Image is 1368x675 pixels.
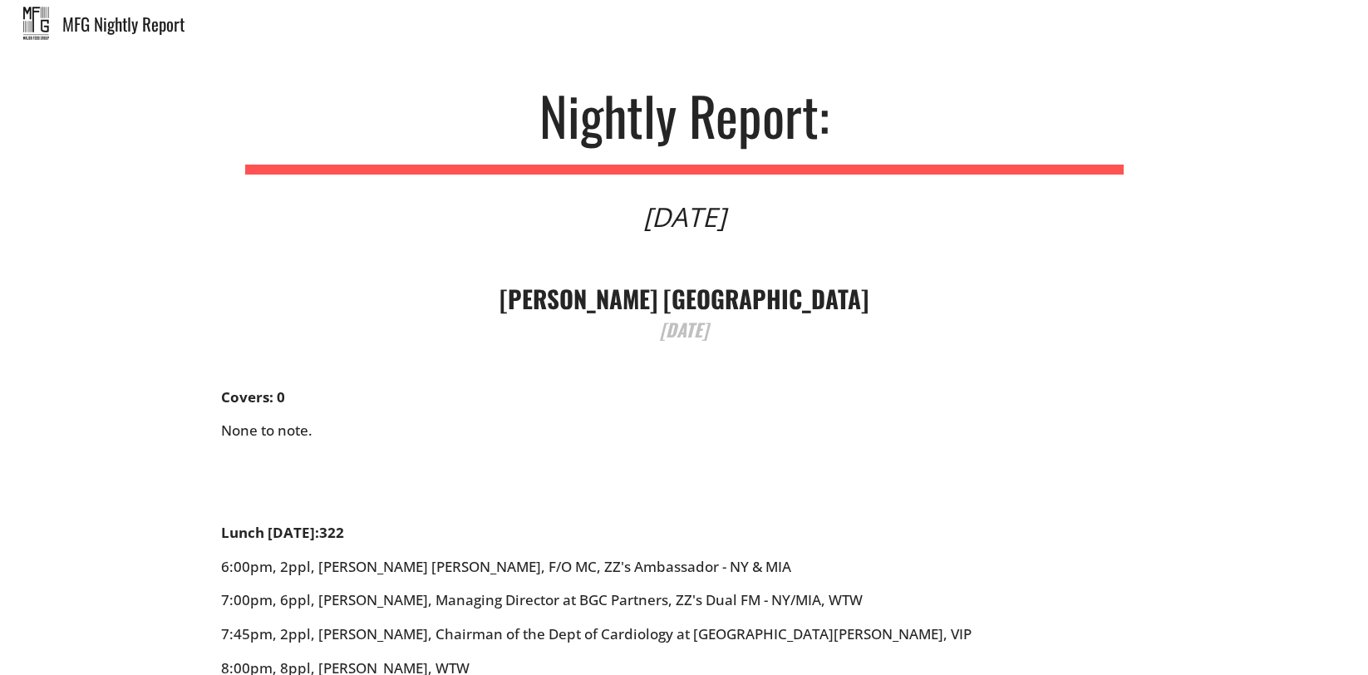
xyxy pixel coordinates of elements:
[221,387,285,406] strong: Covers: 0
[221,523,319,542] strong: Lunch [DATE]:
[221,389,1147,525] div: None to note.
[539,88,829,141] div: Nightly Report:
[499,280,869,316] strong: [PERSON_NAME] [GEOGRAPHIC_DATA]
[23,7,49,40] img: mfg_nightly.jpeg
[319,523,344,542] strong: 322
[660,316,708,342] sub: [DATE]
[62,15,1368,32] div: MFG Nightly Report
[643,204,726,230] div: [DATE]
